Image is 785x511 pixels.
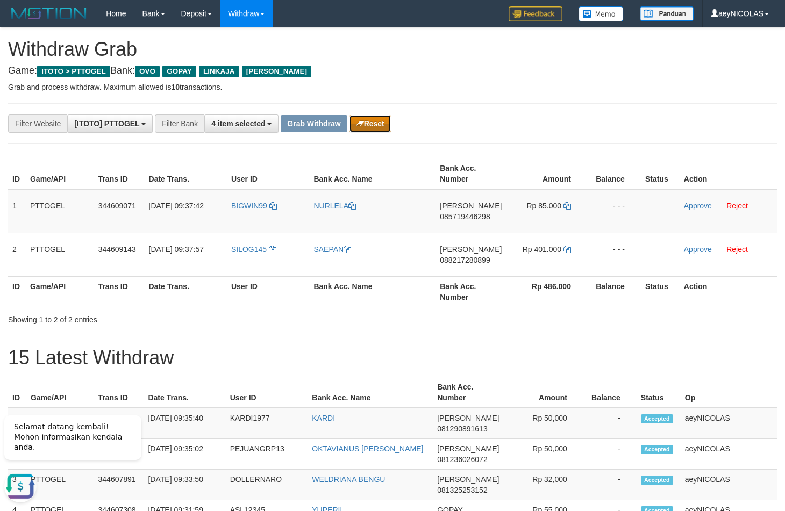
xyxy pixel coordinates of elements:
h4: Game: Bank: [8,66,777,76]
div: Showing 1 to 2 of 2 entries [8,310,319,325]
th: Game/API [26,377,94,408]
span: Copy 081290891613 to clipboard [437,424,487,433]
th: Game/API [26,276,94,307]
span: GOPAY [162,66,196,77]
td: DOLLERNARO [226,470,308,500]
div: Filter Bank [155,114,204,133]
td: aeyNICOLAS [681,470,777,500]
span: [PERSON_NAME] [437,475,499,484]
th: Bank Acc. Name [308,377,433,408]
td: - [583,439,637,470]
span: [PERSON_NAME] [437,414,499,422]
th: ID [8,159,26,189]
th: Date Trans. [145,159,227,189]
span: Accepted [641,414,673,423]
th: ID [8,377,26,408]
th: User ID [226,377,308,408]
th: Action [680,159,777,189]
span: Copy 081325253152 to clipboard [437,486,487,494]
span: [DATE] 09:37:42 [149,201,204,210]
a: OKTAVIANUS [PERSON_NAME] [312,444,423,453]
span: Rp 85.000 [526,201,561,210]
td: PEJUANGRP13 [226,439,308,470]
th: Trans ID [94,377,144,408]
span: Copy 081236026072 to clipboard [437,455,487,464]
div: Filter Website [8,114,67,133]
td: [DATE] 09:33:50 [144,470,225,500]
td: aeyNICOLAS [681,408,777,439]
th: Date Trans. [144,377,225,408]
a: Approve [684,245,712,254]
th: Rp 486.000 [506,276,587,307]
th: Op [681,377,777,408]
td: 2 [8,233,26,276]
td: 1 [8,189,26,233]
th: Bank Acc. Name [309,276,436,307]
img: Button%20Memo.svg [579,6,624,21]
th: User ID [227,159,309,189]
span: [ITOTO] PTTOGEL [74,119,139,128]
a: KARDI [312,414,335,422]
td: - [583,408,637,439]
th: Status [641,276,680,307]
td: aeyNICOLAS [681,439,777,470]
th: Bank Acc. Name [309,159,436,189]
span: [PERSON_NAME] [440,201,502,210]
span: Rp 401.000 [523,245,561,254]
span: 344609071 [98,201,136,210]
button: Reset [349,115,391,132]
td: Rp 32,000 [503,470,583,500]
a: Reject [726,245,748,254]
button: [ITOTO] PTTOGEL [67,114,153,133]
span: Accepted [641,445,673,454]
span: BIGWIN99 [231,201,267,210]
th: Balance [583,377,637,408]
th: Status [641,159,680,189]
a: SAEPAN [313,245,351,254]
h1: Withdraw Grab [8,39,777,60]
strong: 10 [171,83,180,91]
span: OVO [135,66,160,77]
span: [PERSON_NAME] [242,66,311,77]
button: 4 item selected [204,114,279,133]
td: Rp 50,000 [503,439,583,470]
span: [PERSON_NAME] [440,245,502,254]
a: WELDRIANA BENGU [312,475,385,484]
span: Selamat datang kembali! Mohon informasikan kendala anda. [14,17,122,46]
td: PTTOGEL [26,189,94,233]
td: - - - [587,189,641,233]
th: Action [680,276,777,307]
h1: 15 Latest Withdraw [8,347,777,369]
img: Feedback.jpg [509,6,562,21]
a: SILOG145 [231,245,276,254]
th: Balance [587,276,641,307]
td: [DATE] 09:35:40 [144,408,225,439]
span: Copy 085719446298 to clipboard [440,212,490,221]
span: LINKAJA [199,66,239,77]
th: Bank Acc. Number [436,276,506,307]
button: Grab Withdraw [281,115,347,132]
th: Amount [506,159,587,189]
a: BIGWIN99 [231,201,277,210]
td: KARDI1977 [226,408,308,439]
th: Trans ID [94,276,145,307]
th: Trans ID [94,159,145,189]
a: Copy 85000 to clipboard [563,201,571,210]
th: User ID [227,276,309,307]
span: Accepted [641,476,673,485]
th: Bank Acc. Number [433,377,503,408]
th: ID [8,276,26,307]
th: Amount [503,377,583,408]
span: 344609143 [98,245,136,254]
button: Open LiveChat chat widget [4,64,37,97]
a: Reject [726,201,748,210]
a: NURLELA [313,201,356,210]
a: Copy 401000 to clipboard [563,245,571,254]
a: Approve [684,201,712,210]
span: ITOTO > PTTOGEL [37,66,110,77]
span: SILOG145 [231,245,267,254]
img: panduan.png [640,6,694,21]
th: Balance [587,159,641,189]
td: PTTOGEL [26,233,94,276]
th: Date Trans. [145,276,227,307]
